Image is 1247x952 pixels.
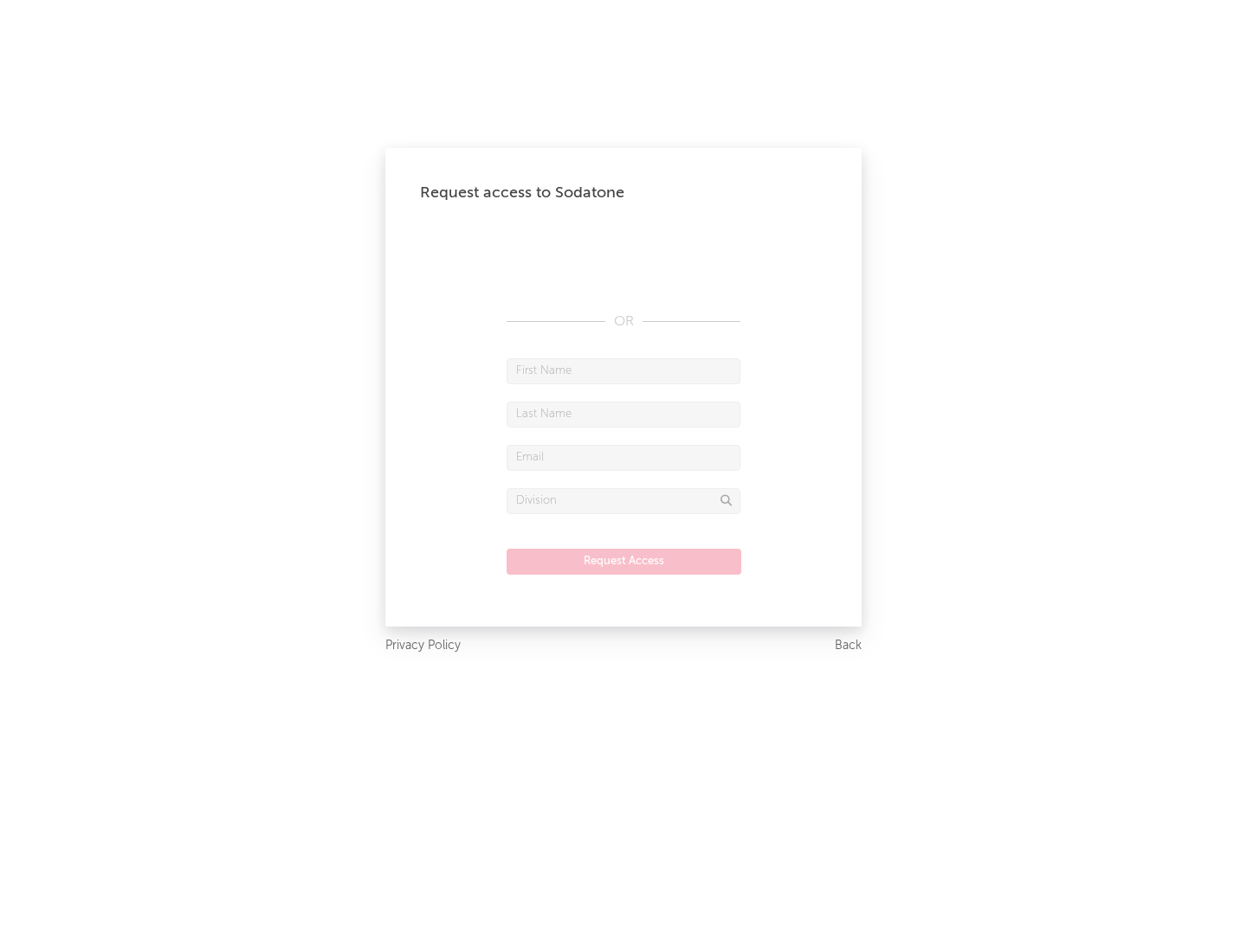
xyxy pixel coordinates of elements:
a: Privacy Policy [385,635,461,657]
input: First Name [507,358,740,384]
input: Division [507,488,740,514]
input: Last Name [507,402,740,428]
a: Back [835,635,862,657]
input: Email [507,445,740,471]
button: Request Access [507,549,741,575]
div: Request access to Sodatone [420,183,827,203]
div: OR [507,312,740,332]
